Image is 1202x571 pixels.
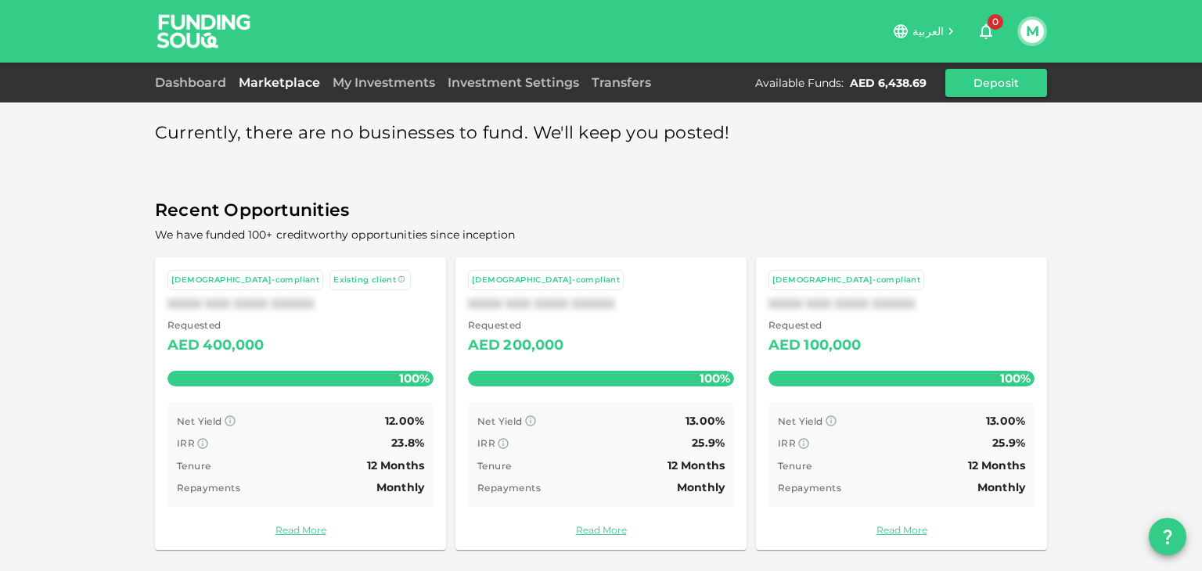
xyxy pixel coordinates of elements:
[477,437,495,449] span: IRR
[167,333,200,358] div: AED
[177,460,211,472] span: Tenure
[177,415,222,427] span: Net Yield
[441,75,585,90] a: Investment Settings
[477,460,511,472] span: Tenure
[977,480,1025,494] span: Monthly
[988,14,1003,30] span: 0
[395,367,434,390] span: 100%
[585,75,657,90] a: Transfers
[468,523,734,537] a: Read More
[468,318,564,333] span: Requested
[850,75,927,91] div: AED 6,438.69
[768,318,862,333] span: Requested
[755,75,844,91] div: Available Funds :
[468,296,734,311] div: XXXX XXX XXXX XXXXX
[970,16,1002,47] button: 0
[768,523,1035,537] a: Read More
[768,296,1035,311] div: XXXX XXX XXXX XXXXX
[477,482,541,494] span: Repayments
[155,118,730,149] span: Currently, there are no businesses to fund. We'll keep you posted!
[968,458,1025,472] span: 12 Months
[167,296,434,311] div: XXXX XXX XXXX XXXXX
[477,415,523,427] span: Net Yield
[155,75,232,90] a: Dashboard
[768,333,801,358] div: AED
[945,69,1047,97] button: Deposit
[692,436,725,450] span: 25.9%
[333,275,396,285] span: Existing client
[778,460,812,472] span: Tenure
[992,436,1025,450] span: 25.9%
[171,274,319,287] div: [DEMOGRAPHIC_DATA]-compliant
[778,415,823,427] span: Net Yield
[772,274,920,287] div: [DEMOGRAPHIC_DATA]-compliant
[455,257,747,550] a: [DEMOGRAPHIC_DATA]-compliantXXXX XXX XXXX XXXXX Requested AED200,000100% Net Yield 13.00% IRR 25....
[778,437,796,449] span: IRR
[986,414,1025,428] span: 13.00%
[778,482,841,494] span: Repayments
[203,333,264,358] div: 400,000
[756,257,1047,550] a: [DEMOGRAPHIC_DATA]-compliantXXXX XXX XXXX XXXXX Requested AED100,000100% Net Yield 13.00% IRR 25....
[155,196,1047,226] span: Recent Opportunities
[912,24,944,38] span: العربية
[155,257,446,550] a: [DEMOGRAPHIC_DATA]-compliant Existing clientXXXX XXX XXXX XXXXX Requested AED400,000100% Net Yiel...
[391,436,424,450] span: 23.8%
[804,333,861,358] div: 100,000
[696,367,734,390] span: 100%
[167,523,434,537] a: Read More
[167,318,265,333] span: Requested
[1149,518,1186,555] button: question
[177,437,195,449] span: IRR
[232,75,326,90] a: Marketplace
[177,482,240,494] span: Repayments
[668,458,725,472] span: 12 Months
[468,333,500,358] div: AED
[376,480,424,494] span: Monthly
[677,480,725,494] span: Monthly
[996,367,1035,390] span: 100%
[686,414,725,428] span: 13.00%
[326,75,441,90] a: My Investments
[367,458,424,472] span: 12 Months
[472,274,620,287] div: [DEMOGRAPHIC_DATA]-compliant
[385,414,424,428] span: 12.00%
[503,333,563,358] div: 200,000
[1020,20,1044,43] button: M
[155,228,515,242] span: We have funded 100+ creditworthy opportunities since inception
